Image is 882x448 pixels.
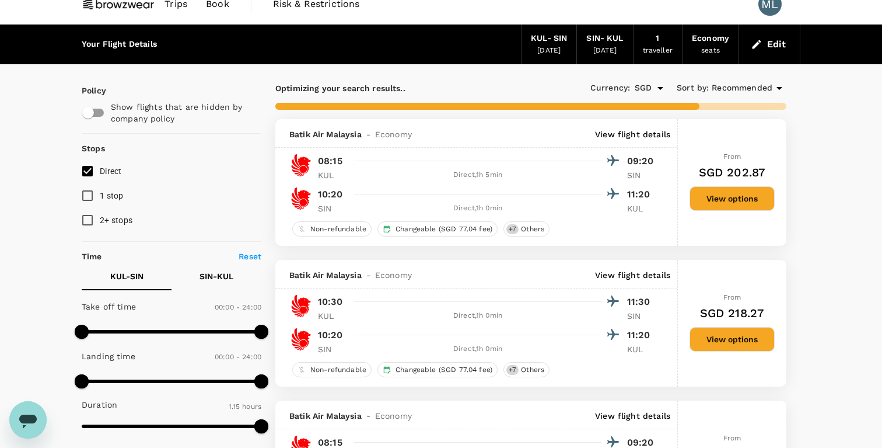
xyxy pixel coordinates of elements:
[318,187,342,202] p: 10:20
[689,186,775,211] button: View options
[318,343,347,355] p: SIN
[656,32,659,45] div: 1
[362,129,375,140] span: -
[627,187,656,202] p: 11:20
[593,45,617,57] div: [DATE]
[318,203,347,214] p: SIN
[692,32,729,45] div: Economy
[199,270,233,282] p: SIN - KUL
[377,362,498,377] div: Changeable (SGD 77.04 fee)
[712,82,772,95] span: Recommended
[306,224,371,234] span: Non-refundable
[375,410,412,422] span: Economy
[627,154,656,168] p: 09:20
[503,362,549,377] div: +7Others
[627,169,656,181] p: SIN
[354,169,601,181] div: Direct , 1h 5min
[699,163,766,182] h6: SGD 202.87
[318,169,347,181] p: KUL
[723,293,741,301] span: From
[82,301,136,312] p: Take off time
[306,365,371,375] span: Non-refundable
[100,216,132,225] span: 2+ stops
[723,434,741,442] span: From
[627,343,656,355] p: KUL
[82,251,102,262] p: Time
[590,82,630,95] span: Currency :
[215,353,261,361] span: 00:00 - 24:00
[289,187,313,210] img: OD
[506,224,519,234] span: + 7
[100,191,124,200] span: 1 stop
[627,203,656,214] p: KUL
[110,270,143,282] p: KUL - SIN
[318,328,342,342] p: 10:20
[391,224,497,234] span: Changeable (SGD 77.04 fee)
[318,154,342,168] p: 08:15
[82,350,135,362] p: Landing time
[700,304,765,322] h6: SGD 218.27
[289,129,362,140] span: Batik Air Malaysia
[362,269,375,281] span: -
[289,294,313,318] img: OD
[289,269,362,281] span: Batik Air Malaysia
[82,399,117,411] p: Duration
[239,251,261,262] p: Reset
[215,303,261,311] span: 00:00 - 24:00
[275,82,531,94] p: Optimizing your search results..
[9,401,47,439] iframe: Button to launch messaging window
[229,402,262,411] span: 1.15 hours
[292,221,372,237] div: Non-refundable
[289,410,362,422] span: Batik Air Malaysia
[595,269,670,281] p: View flight details
[586,32,623,45] div: SIN - KUL
[82,38,157,51] div: Your Flight Details
[627,328,656,342] p: 11:20
[595,410,670,422] p: View flight details
[100,166,122,176] span: Direct
[375,129,412,140] span: Economy
[82,85,92,96] p: Policy
[377,221,498,237] div: Changeable (SGD 77.04 fee)
[354,310,601,322] div: Direct , 1h 0min
[292,362,372,377] div: Non-refundable
[689,327,775,352] button: View options
[677,82,709,95] span: Sort by :
[362,410,375,422] span: -
[506,365,519,375] span: + 7
[354,343,601,355] div: Direct , 1h 0min
[82,144,105,153] strong: Stops
[289,328,313,351] img: OD
[723,152,741,161] span: From
[537,45,561,57] div: [DATE]
[289,154,313,177] img: OD
[375,269,412,281] span: Economy
[701,45,720,57] div: seats
[318,295,342,309] p: 10:30
[391,365,497,375] span: Changeable (SGD 77.04 fee)
[516,224,549,234] span: Others
[516,365,549,375] span: Others
[748,35,790,54] button: Edit
[354,203,601,214] div: Direct , 1h 0min
[111,101,253,124] p: Show flights that are hidden by company policy
[531,32,567,45] div: KUL - SIN
[652,80,668,96] button: Open
[627,295,656,309] p: 11:30
[627,310,656,322] p: SIN
[318,310,347,322] p: KUL
[643,45,673,57] div: traveller
[503,221,549,237] div: +7Others
[595,129,670,140] p: View flight details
